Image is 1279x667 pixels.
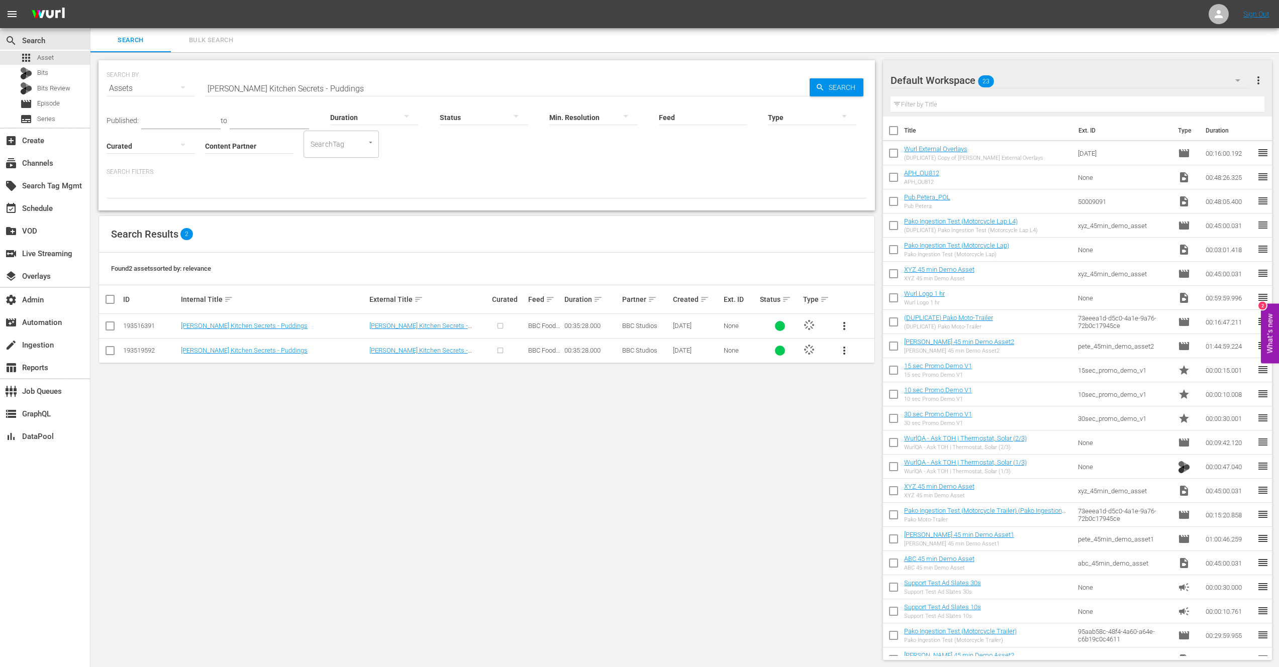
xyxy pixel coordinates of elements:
[1202,189,1257,213] td: 00:48:05.400
[1202,238,1257,262] td: 00:03:01.418
[1200,117,1260,145] th: Duration
[838,320,850,332] span: more_vert
[1257,508,1269,520] span: reorder
[1258,302,1266,310] div: 2
[904,203,950,209] div: Pub Petera
[1074,430,1174,455] td: None
[904,217,1018,225] a: Pako Ingestion Test (Motorcycle Lap L4)
[803,344,815,356] span: LIVE
[1074,334,1174,358] td: pete_45min_demo_asset2
[107,117,139,125] span: Published:
[1074,286,1174,310] td: None
[5,202,17,214] span: Schedule
[5,408,17,420] span: GraphQL
[1178,147,1190,159] span: Episode
[1202,551,1257,575] td: 00:45:00.031
[20,52,32,64] span: Asset
[492,295,525,303] div: Curated
[1202,334,1257,358] td: 01:44:59.224
[904,555,974,563] a: ABC 45 min Demo Asset
[1257,605,1269,617] span: reorder
[1178,653,1190,665] span: Video
[1252,74,1264,86] span: more_vert
[1257,315,1269,327] span: reorder
[673,347,721,354] div: [DATE]
[594,295,603,304] span: sort
[1074,406,1174,430] td: 30sec_promo_demo_v1
[37,83,70,93] span: Bits Review
[904,579,981,587] a: Support Test Ad Slates 30s
[1178,605,1190,617] span: Ad
[1178,388,1190,400] span: Promo
[904,266,974,273] a: XYZ 45 min Demo Asset
[37,68,48,78] span: Bits
[1074,623,1174,647] td: 95aab58c-48f4-4a60-a64e-c6b19c0c4611
[1202,213,1257,238] td: 00:45:00.031
[1257,243,1269,255] span: reorder
[181,293,366,305] div: Internal Title
[5,157,17,169] span: Channels
[1202,430,1257,455] td: 00:09:42.120
[904,362,972,370] a: 15 sec Promo Demo V1
[810,78,863,96] button: Search
[5,180,17,192] span: Search Tag Mgmt
[724,322,757,329] div: None
[904,603,981,611] a: Support Test Ad Slates 10s
[1178,461,1190,473] img: TV Bits
[978,71,994,92] span: 23
[37,114,55,124] span: Series
[1257,388,1269,400] span: reorder
[1178,533,1190,545] span: Episode
[1202,286,1257,310] td: 00:59:59.996
[1202,358,1257,382] td: 00:00:15.001
[1178,219,1190,232] span: Episode
[123,322,178,329] div: 193516391
[904,323,993,330] div: (DUPLICATE) Pako Moto-Trailer
[1074,310,1174,334] td: 73eeea1d-d5c0-4a1e-9a76-72b0c17945ce
[904,193,950,201] a: Pub Petera_POL
[564,347,619,354] div: 00:35:28.000
[1257,171,1269,183] span: reorder
[1202,165,1257,189] td: 00:48:26.325
[825,78,863,96] span: Search
[1178,316,1190,328] span: Episode
[700,295,709,304] span: sort
[369,293,489,305] div: External Title
[1074,165,1174,189] td: None
[622,347,657,354] span: BBC Studios
[1178,436,1190,449] span: Episode
[904,434,1027,442] a: WurlQA - Ask TOH | Thermostat, Solar (2/3)
[1072,117,1172,145] th: Ext. ID
[20,67,32,79] div: Bits
[1202,141,1257,165] td: 00:16:00.192
[904,396,972,402] div: 10 sec Promo Demo V1
[20,98,32,110] span: Episode
[528,347,560,362] span: BBC Food (#1809)
[1261,304,1279,364] button: Open Feedback Widget
[904,179,939,185] div: APH_OU812
[1202,479,1257,503] td: 00:45:00.031
[1202,382,1257,406] td: 00:00:10.008
[904,117,1073,145] th: Title
[904,242,1009,249] a: Pako Ingestion Test (Motorcycle Lap)
[1074,141,1174,165] td: [DATE]
[1257,195,1269,207] span: reorder
[1257,532,1269,544] span: reorder
[5,35,17,47] span: Search
[20,82,32,94] div: Bits Review
[1243,10,1269,18] a: Sign Out
[832,314,856,338] button: more_vert
[111,265,211,272] span: Found 2 assets sorted by: relevance
[1252,68,1264,92] button: more_vert
[369,322,472,337] a: [PERSON_NAME] Kitchen Secrets - Puddings
[904,155,1043,161] div: (DUPLICATE) Copy of [PERSON_NAME] External Overlays
[1074,238,1174,262] td: None
[221,117,227,125] span: to
[1257,581,1269,593] span: reorder
[1257,557,1269,569] span: reorder
[622,293,670,305] div: Partner
[1074,527,1174,551] td: pete_45min_demo_asset1
[1074,358,1174,382] td: 15sec_promo_demo_v1
[1178,195,1190,207] span: Video
[414,295,423,304] span: sort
